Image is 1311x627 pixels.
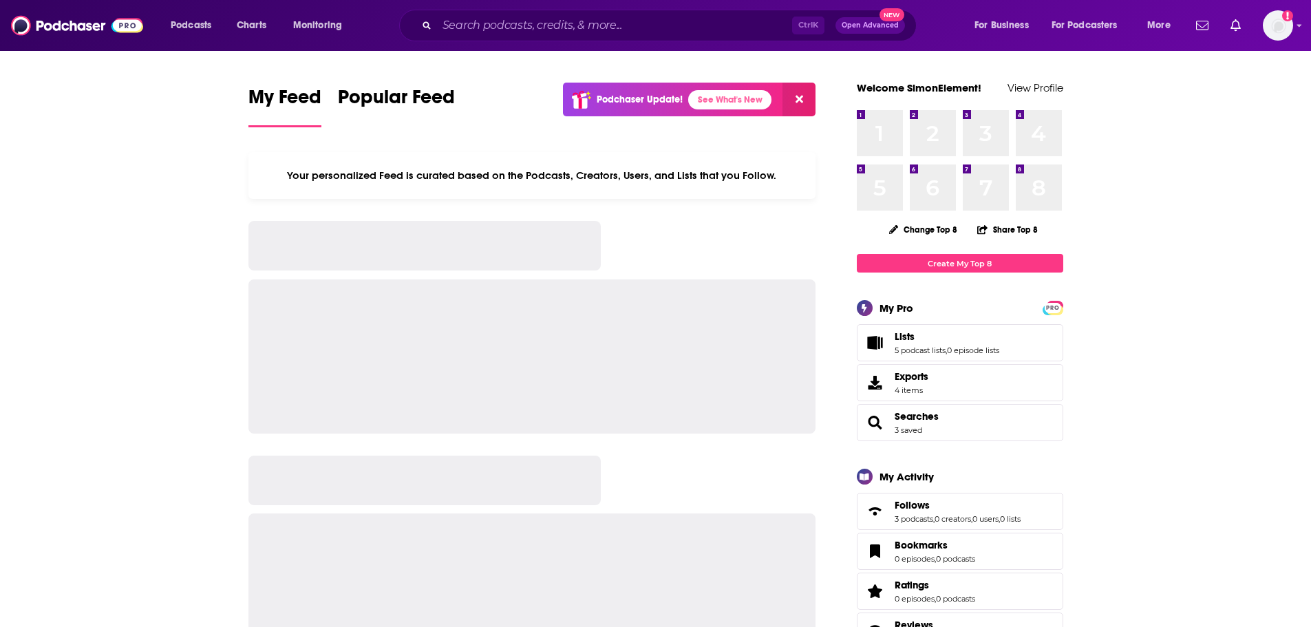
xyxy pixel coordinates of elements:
span: For Business [974,16,1029,35]
button: open menu [965,14,1046,36]
a: Follows [895,499,1021,511]
span: Searches [857,404,1063,441]
div: My Pro [880,301,913,315]
a: Searches [862,413,889,432]
a: Bookmarks [862,542,889,561]
span: PRO [1045,303,1061,313]
svg: Add a profile image [1282,10,1293,21]
img: Podchaser - Follow, Share and Rate Podcasts [11,12,143,39]
a: Exports [857,364,1063,401]
span: , [971,514,972,524]
a: Bookmarks [895,539,975,551]
a: View Profile [1008,81,1063,94]
a: Welcome SimonElement! [857,81,981,94]
button: Open AdvancedNew [835,17,905,34]
span: , [935,594,936,604]
a: Lists [862,333,889,352]
a: 0 creators [935,514,971,524]
div: Search podcasts, credits, & more... [412,10,930,41]
span: Podcasts [171,16,211,35]
a: 3 saved [895,425,922,435]
a: Lists [895,330,999,343]
img: User Profile [1263,10,1293,41]
span: New [880,8,904,21]
span: Popular Feed [338,85,455,117]
a: 0 users [972,514,999,524]
span: , [933,514,935,524]
span: Exports [895,370,928,383]
a: Show notifications dropdown [1191,14,1214,37]
a: 0 episode lists [947,346,999,355]
span: Logged in as SimonElement [1263,10,1293,41]
p: Podchaser Update! [597,94,683,105]
span: Follows [857,493,1063,530]
button: open menu [161,14,229,36]
span: For Podcasters [1052,16,1118,35]
a: Follows [862,502,889,521]
span: My Feed [248,85,321,117]
span: Monitoring [293,16,342,35]
button: open menu [1043,14,1138,36]
span: , [935,554,936,564]
button: Share Top 8 [977,216,1038,243]
div: Your personalized Feed is curated based on the Podcasts, Creators, Users, and Lists that you Follow. [248,152,816,199]
span: Ratings [857,573,1063,610]
a: Charts [228,14,275,36]
button: Change Top 8 [881,221,966,238]
a: Ratings [862,582,889,601]
a: See What's New [688,90,771,109]
button: open menu [1138,14,1188,36]
a: 0 podcasts [936,594,975,604]
span: More [1147,16,1171,35]
span: Follows [895,499,930,511]
a: Searches [895,410,939,423]
span: Ctrl K [792,17,824,34]
a: 3 podcasts [895,514,933,524]
button: open menu [284,14,360,36]
a: Show notifications dropdown [1225,14,1246,37]
a: 5 podcast lists [895,346,946,355]
a: My Feed [248,85,321,127]
span: 4 items [895,385,928,395]
span: , [999,514,1000,524]
a: 0 lists [1000,514,1021,524]
span: Bookmarks [895,539,948,551]
span: , [946,346,947,355]
a: Create My Top 8 [857,254,1063,273]
span: Bookmarks [857,533,1063,570]
a: 0 episodes [895,554,935,564]
button: Show profile menu [1263,10,1293,41]
input: Search podcasts, credits, & more... [437,14,792,36]
a: PRO [1045,302,1061,312]
a: 0 episodes [895,594,935,604]
a: Popular Feed [338,85,455,127]
span: Lists [857,324,1063,361]
div: My Activity [880,470,934,483]
span: Ratings [895,579,929,591]
span: Charts [237,16,266,35]
span: Open Advanced [842,22,899,29]
span: Exports [862,373,889,392]
a: Ratings [895,579,975,591]
a: 0 podcasts [936,554,975,564]
span: Lists [895,330,915,343]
